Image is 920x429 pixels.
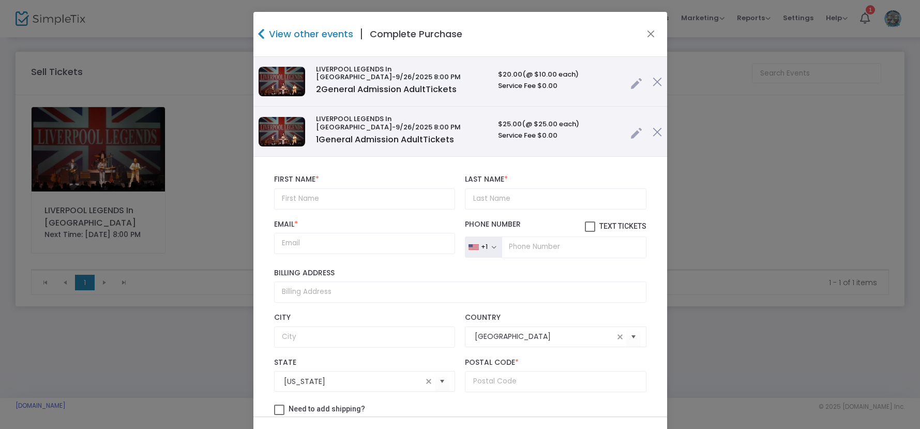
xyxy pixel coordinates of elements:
[475,331,613,342] input: Select Country
[599,222,646,230] span: Text Tickets
[426,83,457,95] span: Tickets
[626,326,641,347] button: Select
[284,376,423,387] input: Select State
[316,134,319,145] span: 1
[465,220,646,232] label: Phone Number
[481,243,488,251] div: +1
[259,117,305,146] img: 638863024146190129LLStageflag.jpeg
[465,236,502,258] button: +1
[266,27,353,41] h4: View other events
[423,134,454,145] span: Tickets
[392,72,461,82] span: -9/26/2025 8:00 PM
[274,233,455,254] input: Email
[370,27,462,41] h4: Complete Purchase
[316,83,457,95] span: General Admission Adult
[274,269,646,278] label: Billing Address
[614,331,626,343] span: clear
[522,119,579,129] span: (@ $25.00 each)
[274,358,455,367] label: State
[274,175,455,184] label: First Name
[498,131,620,140] h6: Service Fee $0.00
[465,358,646,367] label: Postal Code
[502,236,646,258] input: Phone Number
[653,127,662,137] img: cross.png
[274,282,646,303] input: Billing Address
[274,327,455,348] input: City
[289,405,365,413] span: Need to add shipping?
[316,115,488,131] h6: LIVERPOOL LEGENDS In [GEOGRAPHIC_DATA]
[316,83,321,95] span: 2
[465,188,646,210] input: Last Name
[498,70,620,79] h6: $20.00
[644,27,657,41] button: Close
[274,313,455,322] label: City
[392,122,461,132] span: -9/26/2025 8:00 PM
[435,371,449,392] button: Select
[498,120,620,128] h6: $25.00
[274,188,455,210] input: First Name
[423,375,435,388] span: clear
[316,65,488,81] h6: LIVERPOOL LEGENDS In [GEOGRAPHIC_DATA]
[274,220,455,229] label: Email
[259,67,305,96] img: 638863024146190129LLStageflag.jpeg
[653,77,662,86] img: cross.png
[353,25,370,43] span: |
[465,313,646,322] label: Country
[316,134,454,145] span: General Admission Adult
[498,82,620,90] h6: Service Fee $0.00
[522,69,579,79] span: (@ $10.00 each)
[465,371,646,392] input: Postal Code
[465,175,646,184] label: Last Name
